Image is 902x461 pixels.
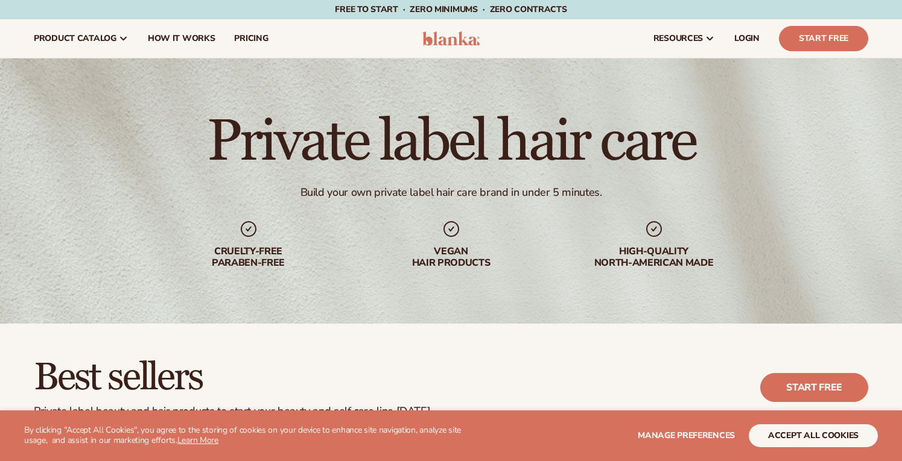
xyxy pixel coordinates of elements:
[24,19,138,58] a: product catalog
[638,430,735,441] span: Manage preferences
[24,425,485,446] p: By clicking "Accept All Cookies", you agree to the storing of cookies on your device to enhance s...
[34,405,433,418] div: Private label beauty and hair products to start your beauty and self care line [DATE].
[779,26,868,51] a: Start Free
[34,34,116,43] span: product catalog
[374,246,529,269] div: Vegan hair products
[638,424,735,447] button: Manage preferences
[422,31,480,46] img: logo
[644,19,725,58] a: resources
[577,246,731,269] div: High-quality North-american made
[653,34,703,43] span: resources
[335,4,567,15] span: Free to start · ZERO minimums · ZERO contracts
[148,34,215,43] span: How It Works
[177,434,218,446] a: Learn More
[224,19,278,58] a: pricing
[34,357,433,398] h2: Best sellers
[760,373,868,402] a: Start free
[138,19,225,58] a: How It Works
[234,34,268,43] span: pricing
[171,246,326,269] div: cruelty-free paraben-free
[734,34,760,43] span: LOGIN
[725,19,769,58] a: LOGIN
[207,113,696,171] h1: Private label hair care
[749,424,878,447] button: accept all cookies
[300,186,602,199] div: Build your own private label hair care brand in under 5 minutes.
